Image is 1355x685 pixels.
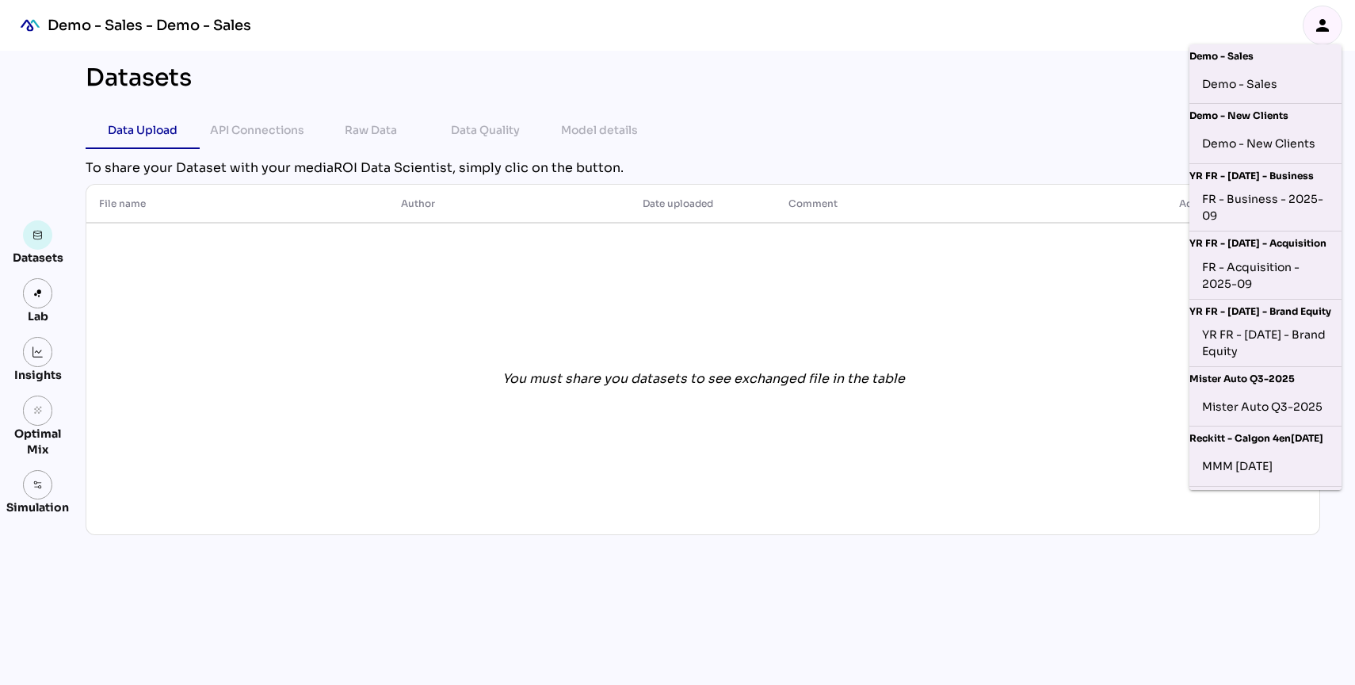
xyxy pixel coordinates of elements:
div: Demo - Sales - Demo - Sales [48,16,251,35]
div: API Connections [210,121,304,140]
th: File name [86,185,388,223]
div: Model details [561,121,638,140]
div: YR FR - [DATE] - Business [1189,164,1342,185]
div: Simulation [6,499,69,515]
i: grain [32,405,44,416]
div: MMM [DATE] [1202,454,1329,480]
th: Date uploaded [630,185,775,223]
div: Lab [21,308,55,324]
div: Optimal Mix [6,426,69,457]
div: FR - Business - 2025-09 [1202,191,1329,224]
div: Demo - New Clients [1202,132,1329,157]
i: person [1313,16,1332,35]
div: Mister Auto Q3-2025 [1202,394,1329,419]
img: data.svg [32,230,44,241]
div: YR FR - [DATE] - Brand Equity [1202,327,1329,360]
div: Datasets [13,250,63,266]
div: YR FR - [DATE] - Brand Equity [1189,300,1342,320]
div: FR - Acquisition - 2025-09 [1202,259,1329,293]
div: YR FR - [DATE] - Acquisition [1189,232,1342,252]
div: mediaROI [13,8,48,43]
img: lab.svg [32,288,44,299]
div: To share your Dataset with your mediaROI Data Scientist, simply clic on the button. [86,159,1320,178]
div: Demo - Sales [1202,71,1329,97]
div: Demo - Sales [1189,44,1342,65]
div: Demo - New Clients [1189,104,1342,124]
div: Reckitt - Calgon 4en[DATE] [1189,427,1342,447]
div: Data Quality [451,121,520,140]
th: Actions [1078,185,1319,223]
img: graph.svg [32,346,44,358]
th: Author [388,185,630,223]
div: You must share you datasets to see exchanged file in the table [502,369,905,388]
div: [PERSON_NAME] [1189,487,1342,507]
th: Comment [776,185,1078,223]
div: Mister Auto Q3-2025 [1189,367,1342,388]
div: Data Upload [108,121,177,140]
img: settings.svg [32,480,44,491]
div: Datasets [86,63,192,92]
div: Raw Data [345,121,397,140]
div: Insights [14,367,62,383]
